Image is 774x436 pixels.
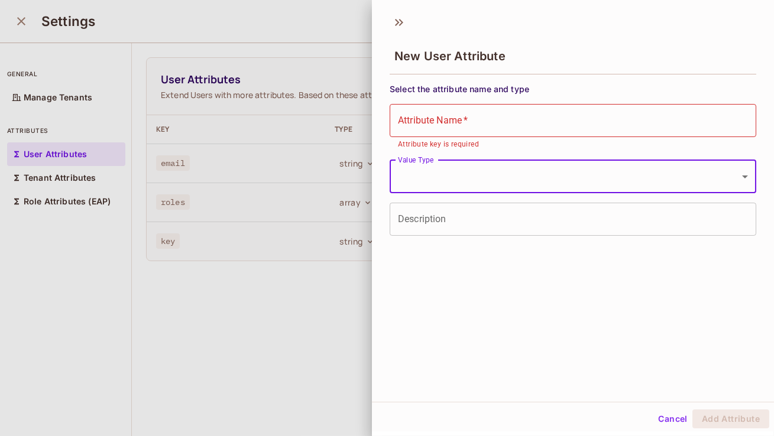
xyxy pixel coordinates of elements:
span: Select the attribute name and type [390,83,756,95]
p: Attribute key is required [398,139,748,151]
button: Cancel [653,409,692,428]
button: Add Attribute [692,409,769,428]
label: Value Type [398,155,433,165]
span: New User Attribute [394,49,506,63]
